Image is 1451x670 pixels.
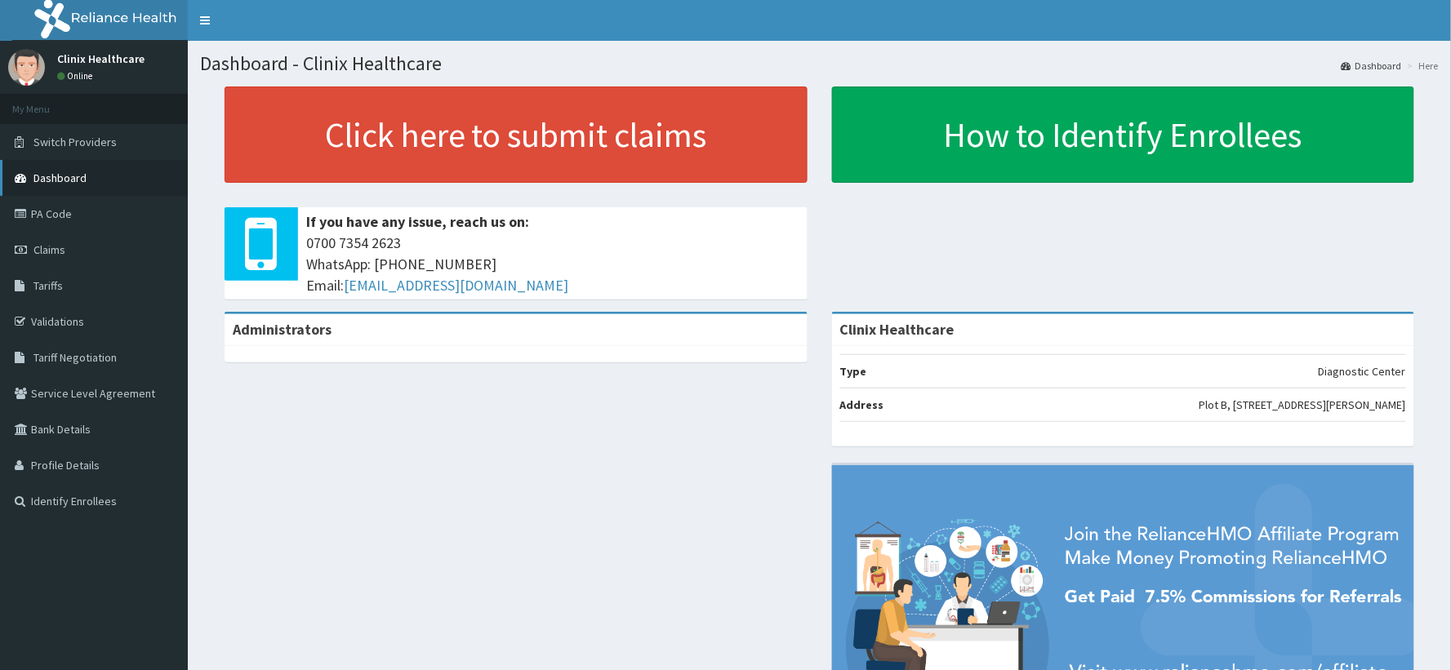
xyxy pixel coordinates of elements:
[225,87,808,183] a: Click here to submit claims
[33,350,117,365] span: Tariff Negotiation
[200,53,1439,74] h1: Dashboard - Clinix Healthcare
[57,53,145,64] p: Clinix Healthcare
[1319,363,1406,379] p: Diagnostic Center
[33,171,87,185] span: Dashboard
[840,320,955,339] strong: Clinix Healthcare
[8,49,45,86] img: User Image
[832,87,1415,183] a: How to Identify Enrollees
[306,212,529,231] b: If you have any issue, reach us on:
[1404,59,1439,73] li: Here
[233,320,332,339] b: Administrators
[57,70,96,82] a: Online
[306,233,799,295] span: 0700 7354 2623 WhatsApp: [PHONE_NUMBER] Email:
[840,397,884,412] b: Address
[33,135,117,149] span: Switch Providers
[33,242,65,257] span: Claims
[344,276,568,295] a: [EMAIL_ADDRESS][DOMAIN_NAME]
[1200,397,1406,413] p: Plot B, [STREET_ADDRESS][PERSON_NAME]
[840,364,867,379] b: Type
[33,278,63,293] span: Tariffs
[1342,59,1402,73] a: Dashboard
